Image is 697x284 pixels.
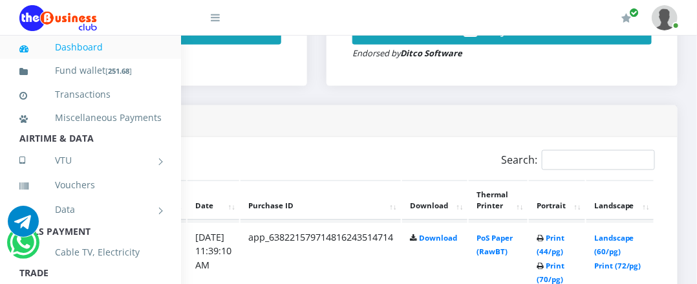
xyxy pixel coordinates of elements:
a: VTU [19,144,162,177]
a: PoS Paper (RawBT) [477,233,513,257]
th: Landscape: activate to sort column ascending [586,180,654,221]
a: Download [419,233,457,243]
a: Transactions [19,80,162,109]
span: Buy Now! [484,20,541,38]
img: User [652,5,678,30]
th: Portrait: activate to sort column ascending [529,180,585,221]
a: Chat for support [8,215,39,237]
th: Purchase ID: activate to sort column ascending [241,180,401,221]
label: Search: [501,150,655,170]
th: Date: activate to sort column ascending [188,180,239,221]
a: Miscellaneous Payments [19,103,162,133]
a: Cable TV, Electricity [19,237,162,267]
img: Logo [19,5,97,31]
a: Data [19,193,162,226]
a: Print (72/pg) [594,261,641,270]
th: Thermal Printer: activate to sort column ascending [469,180,528,221]
small: [ ] [105,66,132,76]
a: Vouchers [19,170,162,200]
input: Search: [542,150,655,170]
a: Chat for support [10,237,36,258]
a: Dashboard [19,32,162,62]
a: Landscape (60/pg) [594,233,634,257]
small: Endorsed by [352,47,462,59]
a: Fund wallet[251.68] [19,56,162,86]
th: Download: activate to sort column ascending [402,180,467,221]
span: Renew/Upgrade Subscription [629,8,639,17]
b: 251.68 [108,66,129,76]
a: Print (44/pg) [537,233,564,257]
strong: Ditco Software [400,47,462,59]
i: Renew/Upgrade Subscription [621,13,631,23]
